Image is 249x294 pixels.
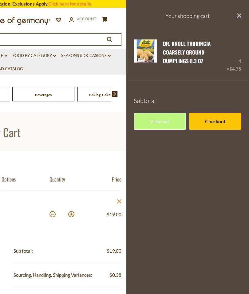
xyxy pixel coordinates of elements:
span: $4.75 [229,66,241,71]
span: $19.00 [107,212,121,217]
a: Click here for details. [48,1,92,6]
img: next arrow [112,91,118,97]
a: Beverages [35,92,52,97]
a: Seasons & Occasions [61,52,111,59]
span: $0.38 [109,271,121,279]
span: Sub total: [14,248,33,254]
span: Sourcing, Handling, Shipping Variances: [14,272,92,278]
a: Dr. Knoll Thuringia Coarsely Ground Dumplings 8.3 oz [134,39,157,73]
span: Account [77,16,97,21]
a: Dr. Knoll Thuringia Coarsely Ground Dumplings 8.3 oz [163,40,211,65]
span: $19.00 [107,247,121,255]
a: Food By Category [13,52,56,59]
a: View cart [134,113,186,130]
a: Checkout [189,113,241,130]
div: 4 × [227,39,241,73]
div: Price [85,176,121,182]
a: Account [69,16,97,22]
div: Options [2,176,49,182]
span: Subtotal [134,97,156,104]
div: Quantity [49,176,85,182]
img: Dr. Knoll Thuringia Coarsely Ground Dumplings 8.3 oz [134,39,157,63]
a: Baking, Cakes, Desserts [89,92,128,97]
